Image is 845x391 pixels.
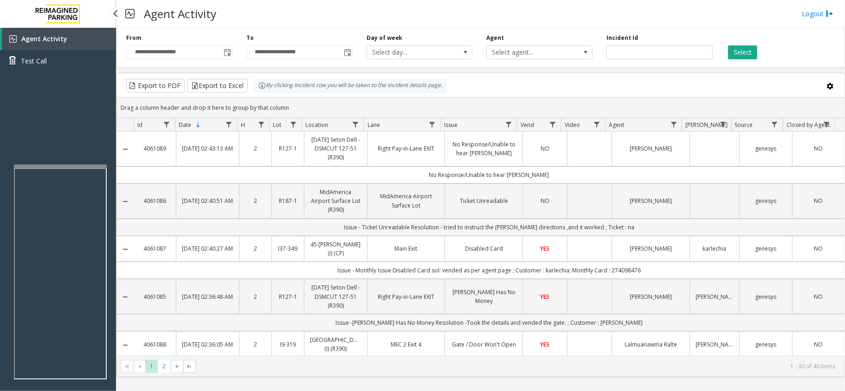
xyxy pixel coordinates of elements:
a: No Response/Unable to hear [PERSON_NAME] [451,140,517,158]
a: MidAmerica Airport Surface Lot [373,192,439,209]
span: Go to the next page [171,360,183,373]
span: Select agent... [487,46,571,59]
a: 2 [245,340,266,349]
a: R127-1 [277,144,298,153]
span: Vend [521,121,534,129]
a: H Filter Menu [255,118,267,131]
label: Day of week [367,34,403,42]
a: Logout [802,9,833,19]
a: NO [529,144,561,153]
a: YES [529,340,561,349]
span: YES [541,341,550,348]
a: Issue Filter Menu [503,118,515,131]
span: Closed by Agent [787,121,830,129]
a: genesys [745,144,786,153]
a: Video Filter Menu [591,118,603,131]
a: [PERSON_NAME] [696,340,734,349]
span: YES [541,245,550,252]
a: Agent Filter Menu [667,118,680,131]
div: Data table [117,118,845,356]
div: By clicking Incident row you will be taken to the incident details page. [254,79,447,93]
a: [DATE] 02:36:05 AM [182,340,233,349]
span: Source [735,121,753,129]
span: Location [305,121,328,129]
a: [PERSON_NAME] [618,244,684,253]
a: 4061086 [139,196,170,205]
span: [PERSON_NAME] [686,121,728,129]
a: Location Filter Menu [349,118,362,131]
span: YES [541,293,550,301]
img: pageIcon [125,2,135,25]
a: [DATE] 02:40:27 AM [182,244,233,253]
a: genesys [745,292,786,301]
span: Go to the last page [183,360,196,373]
a: [DATE] Seton Dell - DSMCUT 127-51 (R390) [310,135,361,162]
a: 4061087 [139,244,170,253]
button: Export to PDF [126,79,185,93]
span: Date [179,121,191,129]
img: logout [826,9,833,19]
a: NO [798,340,839,349]
a: Collapse Details [117,293,134,301]
button: Select [728,45,757,59]
span: Sortable [194,121,202,129]
a: Lane Filter Menu [426,118,439,131]
a: 4061089 [139,144,170,153]
span: Agent [609,121,624,129]
a: Gate / Door Won't Open [451,340,517,349]
td: No Response/Unable to hear [PERSON_NAME] [134,166,845,183]
span: Page 1 [145,360,158,372]
span: NO [814,293,823,301]
span: Go to the last page [186,363,193,370]
a: Disabled Card [451,244,517,253]
a: Collapse Details [117,198,134,205]
a: Source Filter Menu [768,118,781,131]
img: infoIcon.svg [258,82,266,89]
a: MEC 2 Exit 4 [373,340,439,349]
a: genesys [745,196,786,205]
a: [DATE] 02:43:13 AM [182,144,233,153]
span: Page 2 [158,360,170,372]
span: Agent Activity [21,34,67,43]
img: 'icon' [9,35,17,43]
a: [DATE] Seton Dell - DSMCUT 127-51 (R390) [310,283,361,310]
a: [PERSON_NAME] Has No Money [451,288,517,305]
a: 2 [245,144,266,153]
a: [PERSON_NAME] [618,196,684,205]
span: NO [814,341,823,348]
span: NO [814,197,823,205]
td: Issue -[PERSON_NAME] Has No Money Resolution -Took the details and vended the gate. ; Customer : ... [134,314,845,331]
a: Lalmuanawma Ralte [618,340,684,349]
a: I37-349 [277,244,298,253]
a: Right Pay-in-Lane EXIT [373,144,439,153]
a: Agent Activity [2,28,116,50]
td: Issue - Ticket Unreadable Resolution - tried to instruct the [PERSON_NAME] directions ,and it wor... [134,219,845,236]
a: [DATE] 02:40:51 AM [182,196,233,205]
a: [PERSON_NAME] [618,292,684,301]
a: [PERSON_NAME] [618,144,684,153]
a: 45 [PERSON_NAME] (I) (CP) [310,240,361,258]
span: Id [137,121,142,129]
a: [PERSON_NAME] [696,292,734,301]
button: Export to Excel [187,79,248,93]
kendo-pager-info: 1 - 30 of 40 items [201,362,835,370]
a: NO [798,292,839,301]
label: From [126,34,142,42]
label: To [246,34,254,42]
a: 2 [245,196,266,205]
a: 4061085 [139,292,170,301]
span: H [241,121,245,129]
span: Issue [444,121,458,129]
a: karlechia [696,244,734,253]
div: Drag a column header and drop it here to group by that column [117,100,845,116]
span: Video [565,121,580,129]
span: NO [814,245,823,252]
a: NO [798,196,839,205]
a: NO [529,196,561,205]
a: NO [798,144,839,153]
a: 2 [245,244,266,253]
label: Incident Id [606,34,638,42]
a: R187-1 [277,196,298,205]
span: Lot [273,121,282,129]
a: Collapse Details [117,246,134,253]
